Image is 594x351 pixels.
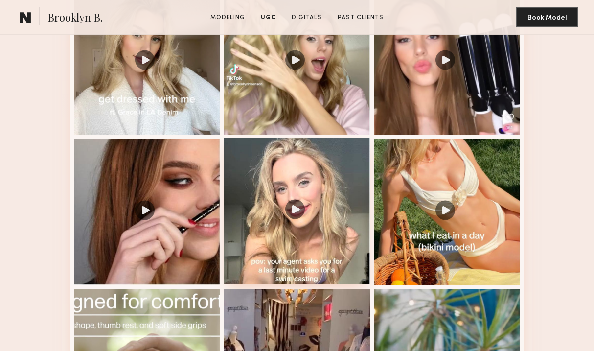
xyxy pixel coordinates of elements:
button: Book Model [516,7,578,27]
a: UGC [257,13,280,22]
a: Digitals [288,13,326,22]
a: Past Clients [334,13,388,22]
a: Modeling [206,13,249,22]
a: Book Model [516,13,578,21]
span: Brooklyn B. [47,10,103,27]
